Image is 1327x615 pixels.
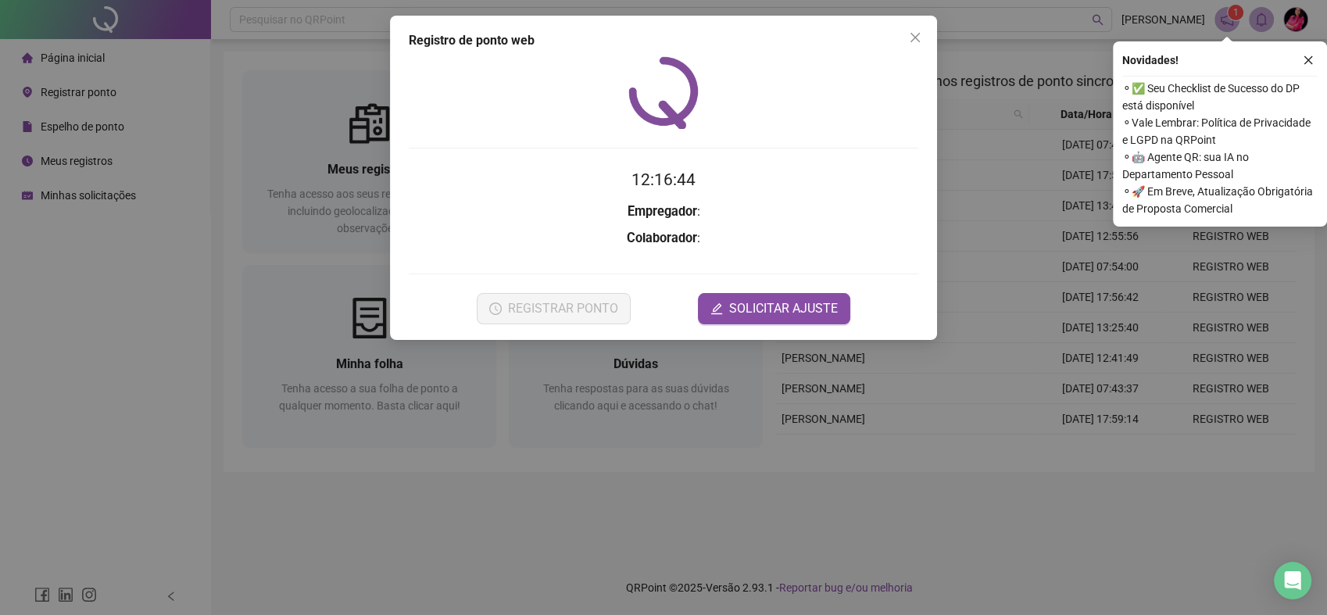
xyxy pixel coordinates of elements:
img: QRPoint [628,56,699,129]
div: Registro de ponto web [409,31,918,50]
h3: : [409,228,918,249]
h3: : [409,202,918,222]
span: ⚬ 🤖 Agente QR: sua IA no Departamento Pessoal [1122,148,1318,183]
span: edit [710,302,723,315]
span: ⚬ 🚀 Em Breve, Atualização Obrigatória de Proposta Comercial [1122,183,1318,217]
button: REGISTRAR PONTO [477,293,631,324]
span: close [909,31,921,44]
time: 12:16:44 [631,170,696,189]
span: ⚬ Vale Lembrar: Política de Privacidade e LGPD na QRPoint [1122,114,1318,148]
strong: Empregador [628,204,697,219]
span: close [1303,55,1314,66]
div: Open Intercom Messenger [1274,562,1311,599]
strong: Colaborador [627,231,697,245]
span: SOLICITAR AJUSTE [729,299,838,318]
button: Close [903,25,928,50]
span: Novidades ! [1122,52,1179,69]
button: editSOLICITAR AJUSTE [698,293,850,324]
span: ⚬ ✅ Seu Checklist de Sucesso do DP está disponível [1122,80,1318,114]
